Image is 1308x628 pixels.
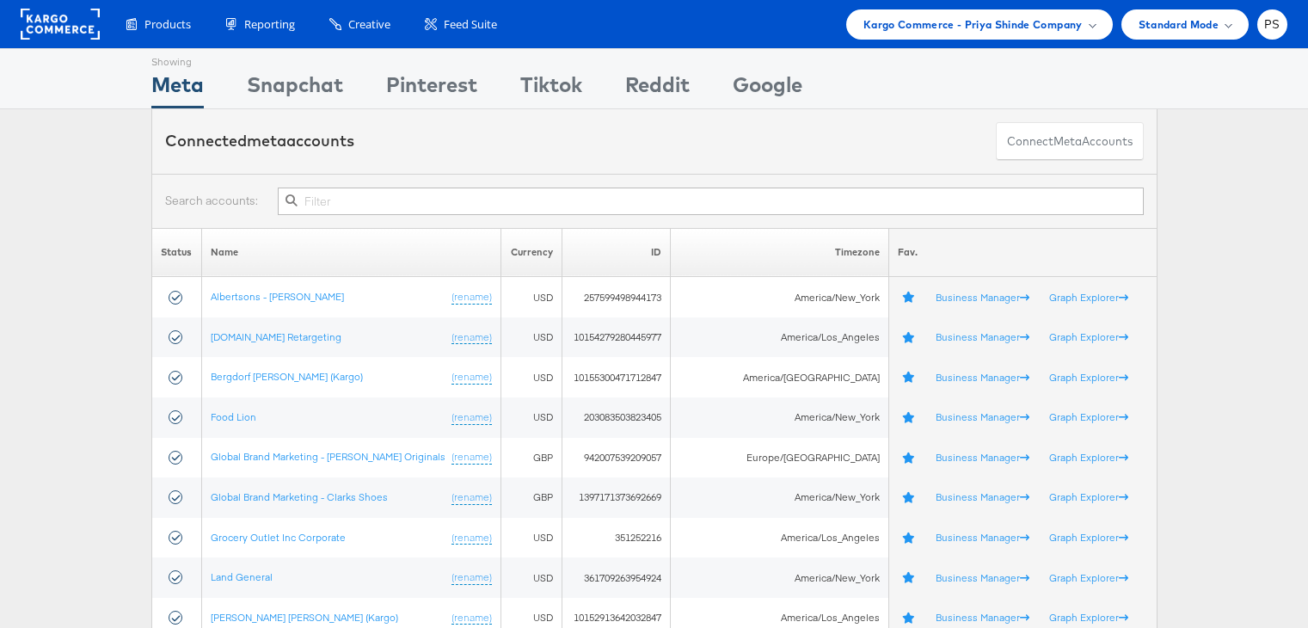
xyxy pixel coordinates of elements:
[936,291,1029,304] a: Business Manager
[562,317,671,358] td: 10154279280445977
[211,531,346,544] a: Grocery Outlet Inc Corporate
[670,438,888,478] td: Europe/[GEOGRAPHIC_DATA]
[244,16,295,33] span: Reporting
[451,490,492,505] a: (rename)
[151,228,201,277] th: Status
[500,228,562,277] th: Currency
[936,571,1029,584] a: Business Manager
[625,70,690,108] div: Reddit
[670,357,888,397] td: America/[GEOGRAPHIC_DATA]
[348,16,390,33] span: Creative
[278,188,1143,215] input: Filter
[201,228,500,277] th: Name
[1049,371,1128,384] a: Graph Explorer
[863,15,1083,34] span: Kargo Commerce - Priya Shinde Company
[562,518,671,558] td: 351252216
[1049,451,1128,464] a: Graph Explorer
[562,438,671,478] td: 942007539209057
[936,531,1029,544] a: Business Manager
[1049,611,1128,624] a: Graph Explorer
[500,397,562,438] td: USD
[451,531,492,545] a: (rename)
[936,371,1029,384] a: Business Manager
[151,70,204,108] div: Meta
[500,438,562,478] td: GBP
[211,570,273,583] a: Land General
[151,49,204,70] div: Showing
[451,370,492,385] a: (rename)
[1049,531,1128,544] a: Graph Explorer
[936,410,1029,423] a: Business Manager
[451,410,492,425] a: (rename)
[247,70,343,108] div: Snapchat
[1139,15,1219,34] span: Standard Mode
[500,518,562,558] td: USD
[451,570,492,585] a: (rename)
[562,557,671,598] td: 361709263954924
[1049,330,1128,343] a: Graph Explorer
[670,557,888,598] td: America/New_York
[562,228,671,277] th: ID
[386,70,477,108] div: Pinterest
[1053,133,1082,150] span: meta
[500,557,562,598] td: USD
[670,317,888,358] td: America/Los_Angeles
[451,450,492,465] a: (rename)
[211,490,388,503] a: Global Brand Marketing - Clarks Shoes
[1049,291,1128,304] a: Graph Explorer
[211,330,341,343] a: [DOMAIN_NAME] Retargeting
[144,16,191,33] span: Products
[500,477,562,518] td: GBP
[211,611,398,624] a: [PERSON_NAME] [PERSON_NAME] (Kargo)
[451,330,492,345] a: (rename)
[1264,19,1280,30] span: PS
[562,357,671,397] td: 10155300471712847
[733,70,802,108] div: Google
[562,397,671,438] td: 203083503823405
[520,70,582,108] div: Tiktok
[211,410,256,423] a: Food Lion
[670,397,888,438] td: America/New_York
[936,611,1029,624] a: Business Manager
[670,477,888,518] td: America/New_York
[211,290,344,303] a: Albertsons - [PERSON_NAME]
[444,16,497,33] span: Feed Suite
[500,277,562,317] td: USD
[211,370,363,383] a: Bergdorf [PERSON_NAME] (Kargo)
[936,490,1029,503] a: Business Manager
[562,477,671,518] td: 1397171373692669
[500,357,562,397] td: USD
[1049,571,1128,584] a: Graph Explorer
[670,518,888,558] td: America/Los_Angeles
[936,451,1029,464] a: Business Manager
[451,611,492,625] a: (rename)
[247,131,286,151] span: meta
[670,277,888,317] td: America/New_York
[936,330,1029,343] a: Business Manager
[1049,410,1128,423] a: Graph Explorer
[562,277,671,317] td: 257599498944173
[165,130,354,152] div: Connected accounts
[451,290,492,305] a: (rename)
[1049,490,1128,503] a: Graph Explorer
[500,317,562,358] td: USD
[211,450,445,463] a: Global Brand Marketing - [PERSON_NAME] Originals
[670,228,888,277] th: Timezone
[996,122,1144,161] button: ConnectmetaAccounts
